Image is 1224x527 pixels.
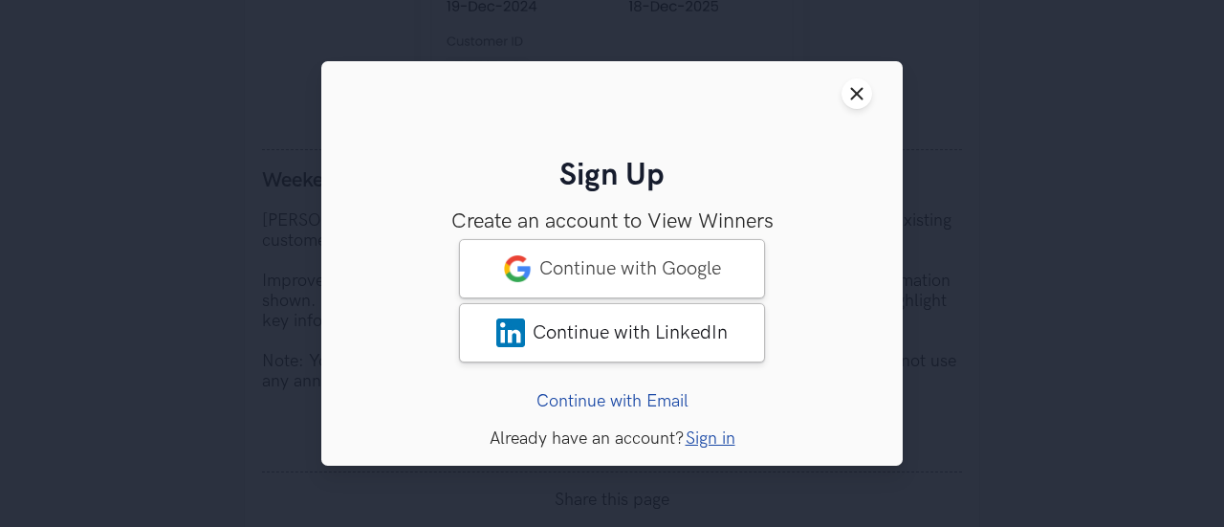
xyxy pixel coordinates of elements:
[490,428,684,449] span: Already have an account?
[459,303,765,362] a: LinkedInContinue with LinkedIn
[533,321,728,344] span: Continue with LinkedIn
[539,257,721,280] span: Continue with Google
[352,209,872,234] h3: Create an account to View Winners
[496,318,525,347] img: LinkedIn
[503,254,532,283] img: google
[459,239,765,298] a: googleContinue with Google
[536,391,688,411] a: Continue with Email
[352,158,872,195] h2: Sign Up
[686,428,735,449] a: Sign in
